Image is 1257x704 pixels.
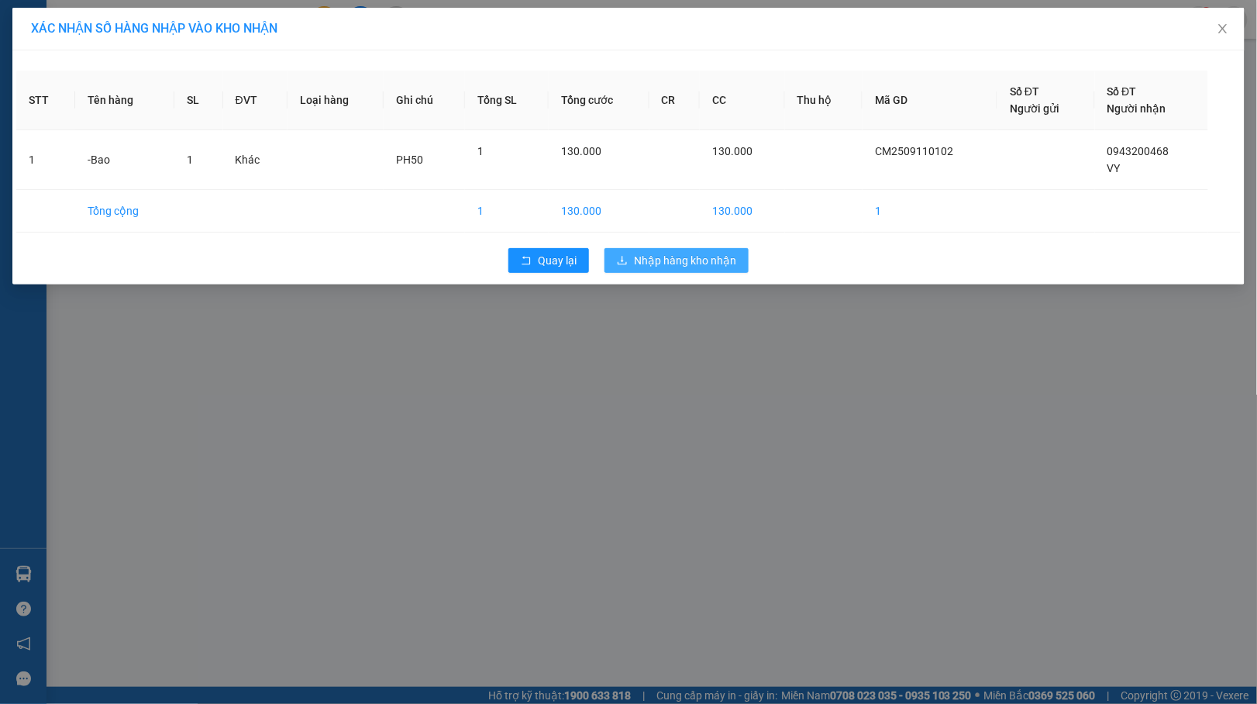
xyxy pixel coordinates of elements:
span: XÁC NHẬN SỐ HÀNG NHẬP VÀO KHO NHẬN [31,21,277,36]
td: Khác [223,130,288,190]
span: 1 [477,145,484,157]
th: Loại hàng [288,71,384,130]
span: Quay lại [538,252,577,269]
span: CM2509110102 [875,145,953,157]
span: PH50 [396,154,423,166]
span: 130.000 [561,145,601,157]
span: 0943200468 [1107,145,1169,157]
td: 1 [16,130,75,190]
th: Tổng SL [465,71,549,130]
th: Tên hàng [75,71,174,130]
th: Mã GD [863,71,997,130]
span: Số ĐT [1107,85,1137,98]
th: SL [174,71,223,130]
span: 130.000 [712,145,752,157]
th: STT [16,71,75,130]
td: -Bao [75,130,174,190]
th: Ghi chú [384,71,465,130]
span: Người nhận [1107,102,1166,115]
td: 130.000 [700,190,785,233]
span: Nhập hàng kho nhận [634,252,736,269]
th: ĐVT [223,71,288,130]
span: download [617,255,628,267]
span: Người gửi [1010,102,1059,115]
th: Tổng cước [549,71,649,130]
span: close [1217,22,1229,35]
td: 1 [465,190,549,233]
span: 1 [187,154,193,166]
th: CR [649,71,700,130]
button: Close [1201,8,1245,51]
span: VY [1107,162,1121,174]
span: Số ĐT [1010,85,1039,98]
th: CC [700,71,785,130]
td: 130.000 [549,190,649,233]
button: downloadNhập hàng kho nhận [604,248,749,273]
span: rollback [521,255,532,267]
th: Thu hộ [785,71,863,130]
td: 1 [863,190,997,233]
td: Tổng cộng [75,190,174,233]
button: rollbackQuay lại [508,248,589,273]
